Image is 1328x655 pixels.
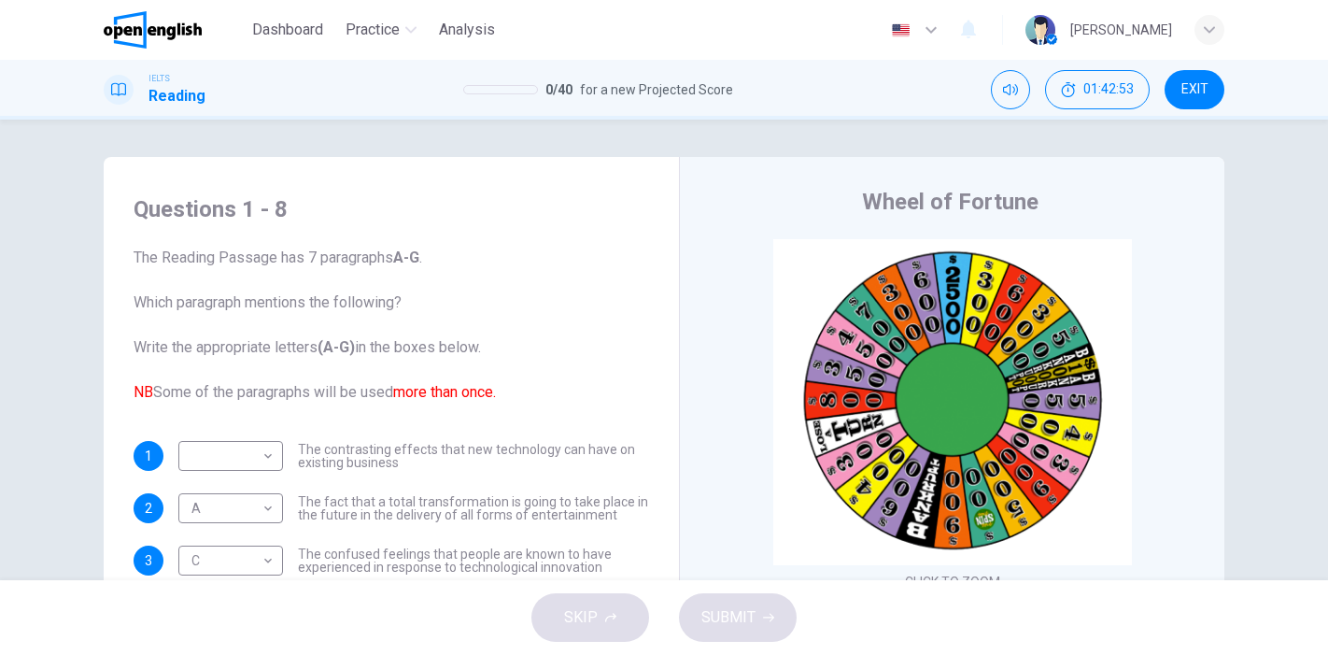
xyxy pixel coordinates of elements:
span: The confused feelings that people are known to have experienced in response to technological inno... [298,548,649,574]
b: (A-G) [318,338,355,356]
span: 3 [145,554,152,567]
button: Dashboard [245,13,331,47]
div: Hide [1045,70,1150,109]
div: A [178,482,276,535]
span: Dashboard [252,19,323,41]
img: OpenEnglish logo [104,11,202,49]
span: Practice [346,19,400,41]
span: The contrasting effects that new technology can have on existing business [298,443,649,469]
span: 1 [145,449,152,463]
div: Mute [991,70,1030,109]
div: C [178,534,276,588]
span: for a new Projected Score [580,78,733,101]
font: NB [134,383,153,401]
img: en [889,23,912,37]
span: Analysis [439,19,495,41]
span: 01:42:53 [1083,82,1134,97]
button: 01:42:53 [1045,70,1150,109]
img: Profile picture [1025,15,1055,45]
a: OpenEnglish logo [104,11,245,49]
div: [PERSON_NAME] [1070,19,1172,41]
span: 2 [145,502,152,515]
span: The fact that a total transformation is going to take place in the future in the delivery of all ... [298,495,649,521]
h4: Questions 1 - 8 [134,194,649,224]
span: The Reading Passage has 7 paragraphs . Which paragraph mentions the following? Write the appropri... [134,247,649,404]
span: EXIT [1181,82,1208,97]
span: 0 / 40 [545,78,572,101]
button: Practice [338,13,424,47]
font: more than once. [393,383,496,401]
h4: Wheel of Fortune [862,187,1038,217]
span: IELTS [148,72,170,85]
b: A-G [393,249,419,266]
button: EXIT [1165,70,1224,109]
h1: Reading [148,85,205,107]
button: Analysis [431,13,502,47]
